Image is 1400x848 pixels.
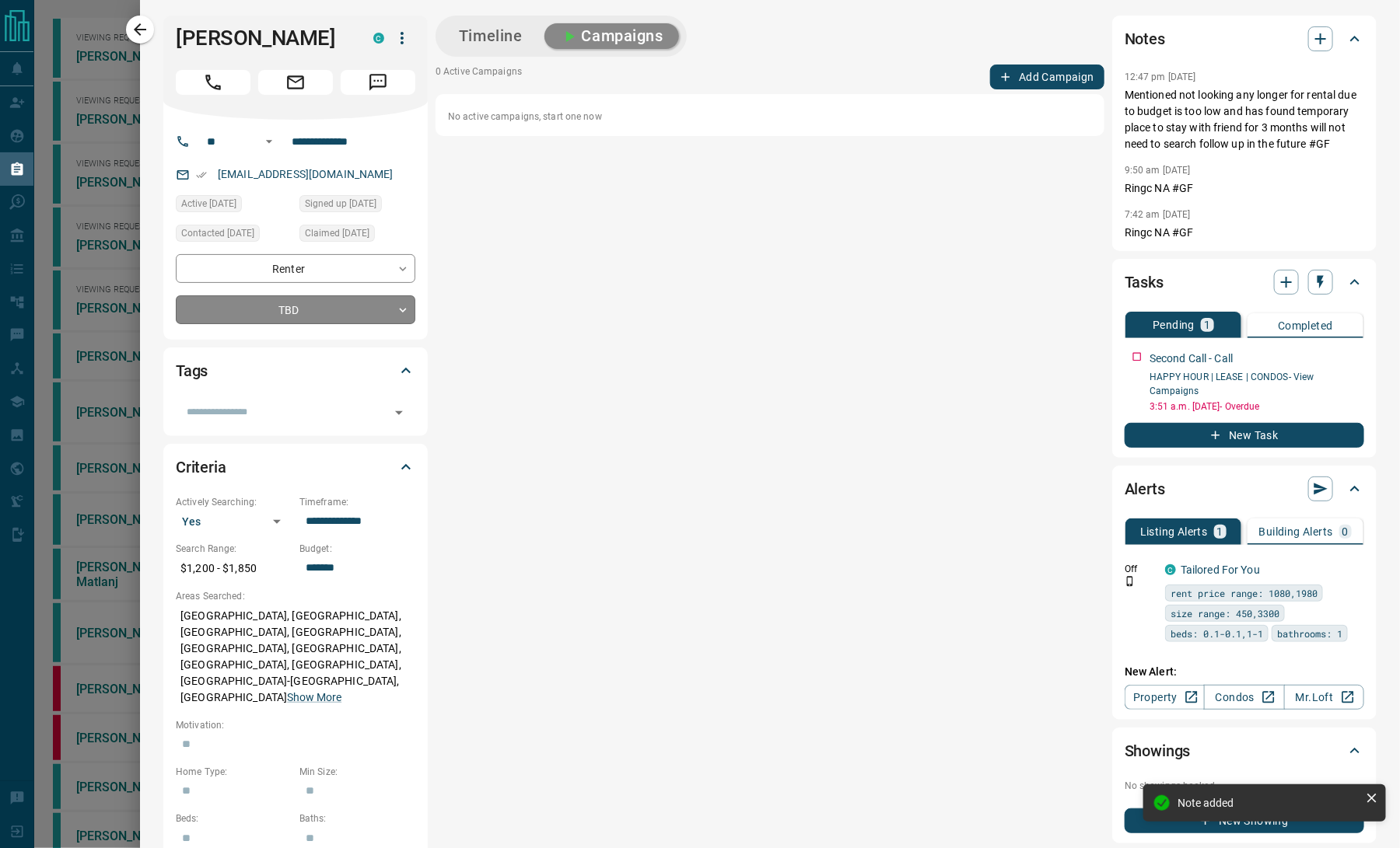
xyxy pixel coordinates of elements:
div: condos.ca [373,33,384,44]
div: Wed Jul 30 2025 [299,195,415,217]
p: Mentioned not looking any longer for rental due to budget is too low and has found temporary plac... [1125,87,1364,152]
div: Alerts [1125,470,1364,508]
p: Off [1125,562,1156,576]
button: Campaigns [544,23,679,49]
h2: Showings [1125,738,1191,763]
div: Note added [1178,797,1360,809]
div: condos.ca [1165,564,1176,575]
p: Beds: [176,811,292,825]
p: Baths: [299,811,415,825]
button: Timeline [443,23,538,49]
a: Mr.Loft [1284,685,1364,710]
button: Open [388,402,410,424]
button: Show More [287,689,341,706]
p: 0 Active Campaigns [436,65,522,89]
div: Tasks [1125,263,1364,301]
p: No active campaigns, start one now [448,110,1092,124]
p: Timeframe: [299,495,415,509]
p: 1 [1217,526,1223,537]
p: 3:51 a.m. [DATE] - Overdue [1150,400,1364,414]
div: Tue Aug 12 2025 [299,225,415,246]
div: Tue Aug 12 2025 [176,225,292,246]
p: 0 [1342,526,1349,537]
p: Completed [1278,320,1333,331]
button: Add Campaign [990,65,1104,89]
p: 12:47 pm [DATE] [1125,72,1196,82]
p: Min Size: [299,765,415,779]
button: New Task [1125,423,1364,448]
a: [EMAIL_ADDRESS][DOMAIN_NAME] [218,168,394,180]
h2: Alerts [1125,476,1165,501]
div: Renter [176,254,415,283]
button: Open [260,132,278,151]
h2: Criteria [176,455,226,480]
p: Ringc NA #GF [1125,180,1364,197]
p: Motivation: [176,718,415,732]
div: Showings [1125,732,1364,769]
h2: Notes [1125,26,1165,51]
div: Criteria [176,448,415,486]
a: Tailored For You [1181,564,1260,576]
span: Signed up [DATE] [305,196,376,211]
span: rent price range: 1080,1980 [1171,585,1318,601]
h2: Tags [176,358,208,383]
div: Notes [1125,20,1364,58]
a: HAPPY HOUR | LEASE | CONDOS- View Campaigns [1150,372,1314,396]
p: Second Call - Call [1150,351,1233,367]
p: No showings booked [1125,779,1364,793]
p: Areas Searched: [176,589,415,603]
p: Search Range: [176,542,292,556]
span: beds: 0.1-0.1,1-1 [1171,626,1263,641]
a: Condos [1204,685,1284,710]
div: Yes [176,509,292,534]
div: Tue Aug 12 2025 [176,195,292,217]
p: 7:42 am [DATE] [1125,209,1191,220]
div: TBD [176,295,415,324]
p: Home Type: [176,765,292,779]
p: [GEOGRAPHIC_DATA], [GEOGRAPHIC_DATA], [GEOGRAPHIC_DATA], [GEOGRAPHIC_DATA], [GEOGRAPHIC_DATA], [G... [176,603,415,710]
span: bathrooms: 1 [1277,626,1342,641]
p: 9:50 am [DATE] [1125,165,1191,176]
p: $1,200 - $1,850 [176,556,292,581]
p: Building Alerts [1259,526,1333,537]
span: Message [341,70,415,95]
span: Email [258,70,333,95]
span: Contacted [DATE] [181,225,254,241]
p: Listing Alerts [1140,526,1208,537]
p: Actively Searching: [176,495,292,509]
span: Claimed [DATE] [305,225,369,241]
p: 1 [1204,319,1210,330]
span: Active [DATE] [181,196,236,211]
p: Pending [1153,319,1195,330]
p: New Alert: [1125,664,1364,680]
svg: Email Verified [196,169,207,180]
p: Budget: [299,542,415,556]
h2: Tasks [1125,270,1164,295]
span: size range: 450,3300 [1171,605,1279,621]
div: Tags [176,352,415,389]
h1: [PERSON_NAME] [176,26,350,51]
button: New Showing [1125,808,1364,833]
span: Call [176,70,250,95]
a: Property [1125,685,1205,710]
p: Ringc NA #GF [1125,225,1364,241]
svg: Push Notification Only [1125,576,1136,587]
